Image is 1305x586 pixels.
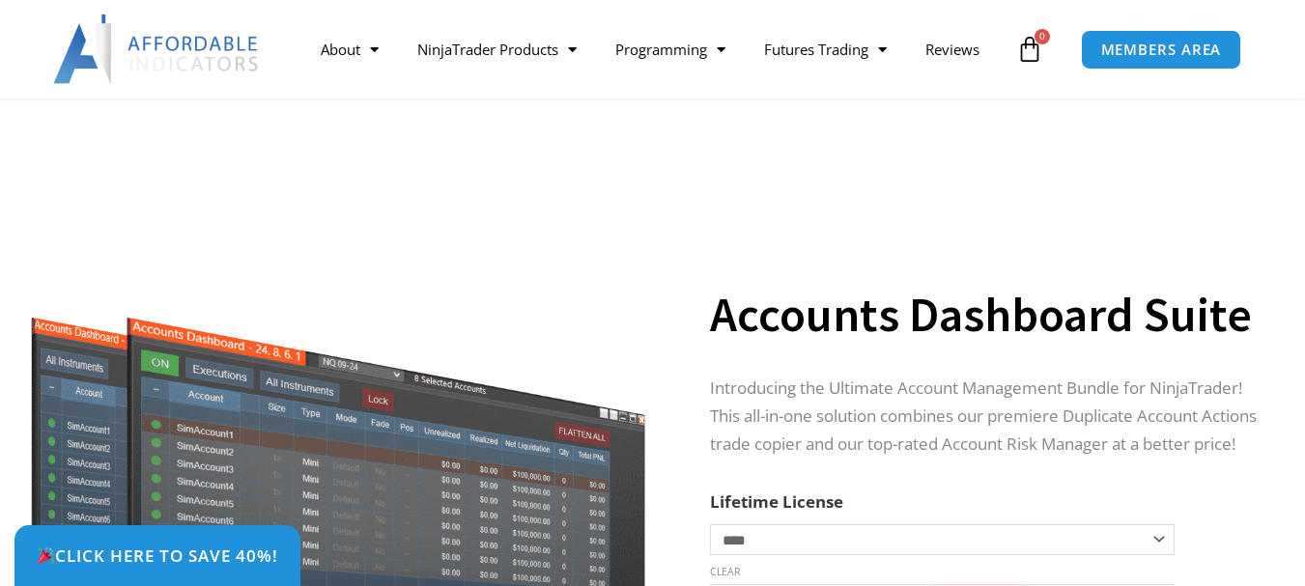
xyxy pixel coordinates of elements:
[301,27,398,71] a: About
[301,27,1011,71] nav: Menu
[1081,30,1242,70] a: MEMBERS AREA
[710,281,1257,349] h1: Accounts Dashboard Suite
[987,21,1072,77] a: 0
[710,490,843,513] label: Lifetime License
[906,27,999,71] a: Reviews
[1101,42,1222,57] span: MEMBERS AREA
[398,27,596,71] a: NinjaTrader Products
[596,27,745,71] a: Programming
[53,14,261,84] img: LogoAI | Affordable Indicators – NinjaTrader
[1035,29,1050,44] span: 0
[14,525,300,586] a: 🎉Click Here to save 40%!
[745,27,906,71] a: Futures Trading
[37,547,278,564] span: Click Here to save 40%!
[710,375,1257,459] p: Introducing the Ultimate Account Management Bundle for NinjaTrader! This all-in-one solution comb...
[38,547,54,564] img: 🎉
